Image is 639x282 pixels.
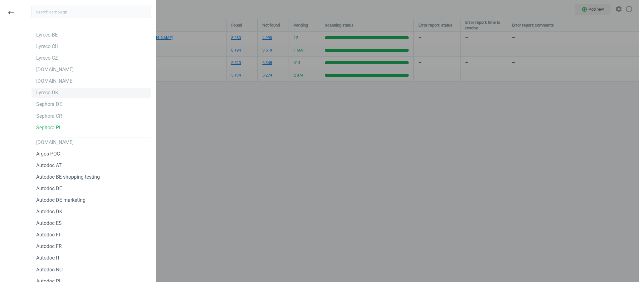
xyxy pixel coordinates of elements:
[36,185,62,192] div: Autodoc DE
[36,255,60,261] div: Autodoc IT
[36,151,60,157] div: Argos POC
[36,32,58,38] div: Lyreco BE
[36,43,58,50] div: Lyreco CH
[36,124,62,131] div: Sephora PL
[36,101,62,108] div: Sephora DE
[4,6,18,20] button: keyboard_backspace
[36,66,74,73] div: [DOMAIN_NAME]
[7,9,15,17] i: keyboard_backspace
[36,231,60,238] div: Autodoc FI
[36,55,58,62] div: Lyreco CZ
[36,139,74,146] div: [DOMAIN_NAME]
[36,113,62,120] div: Sephora CR
[36,174,100,181] div: Autodoc BE shopping testing
[36,162,62,169] div: Autodoc AT
[36,220,62,227] div: Autodoc ES
[36,243,62,250] div: Autodoc FR
[32,6,151,18] input: Search campaign
[36,197,85,204] div: Autodoc DE marketing
[36,78,74,85] div: [DOMAIN_NAME]
[36,208,62,215] div: Autodoc DK
[36,266,63,273] div: Autodoc NO
[36,89,58,96] div: Lyreco DK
